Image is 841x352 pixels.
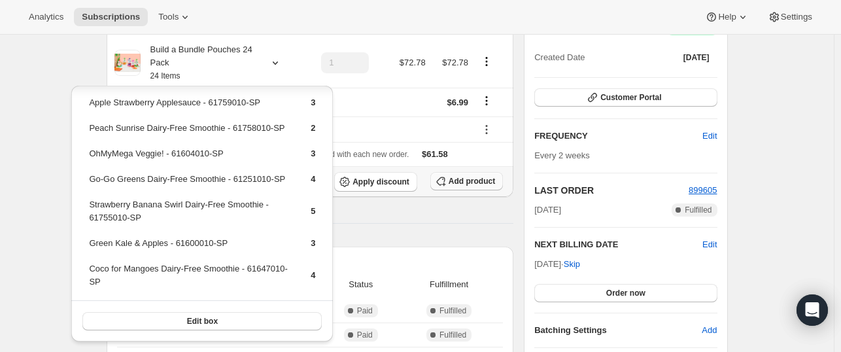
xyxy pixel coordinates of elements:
span: 5 [311,206,315,216]
h2: NEXT BILLING DATE [534,238,702,251]
span: Fulfilled [439,306,466,316]
span: Help [718,12,736,22]
span: Add [702,324,717,337]
td: Peach Sunrise Dairy-Free Smoothie - 61758010-SP [88,121,288,145]
div: Build a Bundle Pouches 24 Pack [141,43,258,82]
span: Every 2 weeks [534,150,590,160]
button: Analytics [21,8,71,26]
span: Paid [357,306,373,316]
td: Go-Go Greens Dairy-Free Smoothie - 61251010-SP [88,172,288,196]
span: Analytics [29,12,63,22]
button: Add product [430,172,503,190]
span: Fulfilled [685,205,712,215]
td: Strawberry Banana Swirl Dairy-Free Smoothie - 61755010-SP [88,198,288,235]
button: Customer Portal [534,88,717,107]
span: Status [326,278,395,291]
span: 3 [311,149,315,158]
button: Edit [695,126,725,147]
button: Subscriptions [74,8,148,26]
a: 899605 [689,185,717,195]
button: Apply discount [334,172,417,192]
span: Customer Portal [600,92,661,103]
td: OhMyMega Veggie! - 61604010-SP [88,147,288,171]
span: Fulfilled [439,330,466,340]
td: Coco for Mangoes Dairy-Free Smoothie - 61647010-SP [88,262,288,299]
span: 3 [311,97,315,107]
button: Tools [150,8,199,26]
button: Help [697,8,757,26]
span: Fulfillment [403,278,495,291]
button: 899605 [689,184,717,197]
span: Created Date [534,51,585,64]
button: Product actions [476,54,497,69]
span: Settings [781,12,812,22]
span: [DATE] [534,203,561,217]
button: Edit box [82,312,322,330]
span: $61.58 [422,149,448,159]
td: Apple Strawberry Applesauce - 61759010-SP [88,96,288,120]
span: $6.99 [447,97,468,107]
span: Tools [158,12,179,22]
td: Green Kale & Apples - 61600010-SP [88,236,288,260]
span: Apply discount [352,177,409,187]
span: Edit box [187,316,218,326]
span: [DATE] [683,52,710,63]
h2: FREQUENCY [534,130,702,143]
span: Edit [702,130,717,143]
span: 4 [311,174,315,184]
span: $72.78 [400,58,426,67]
div: Open Intercom Messenger [797,294,828,326]
span: $72.78 [442,58,468,67]
h2: LAST ORDER [534,184,689,197]
span: Add product [449,176,495,186]
small: 24 Items [150,71,180,80]
button: Skip [556,254,588,275]
button: Add [694,320,725,341]
span: [DATE] · [534,259,580,269]
span: Order now [606,288,645,298]
span: 2 [311,123,315,133]
h6: Batching Settings [534,324,702,337]
span: Paid [357,330,373,340]
button: Order now [534,284,717,302]
span: 4 [311,270,315,280]
span: Subscriptions [82,12,140,22]
span: 3 [311,238,315,248]
button: Settings [760,8,820,26]
button: Shipping actions [476,94,497,108]
span: Skip [564,258,580,271]
button: Edit [702,238,717,251]
button: [DATE] [676,48,717,67]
